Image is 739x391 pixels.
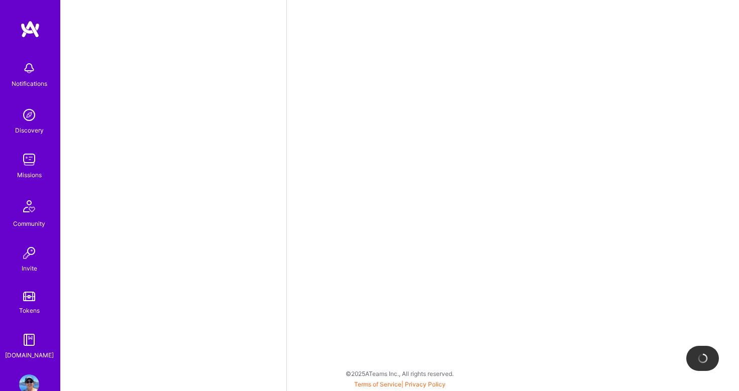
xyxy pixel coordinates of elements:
[13,218,45,229] div: Community
[22,263,37,274] div: Invite
[354,380,446,388] span: |
[5,350,54,360] div: [DOMAIN_NAME]
[19,58,39,78] img: bell
[354,380,401,388] a: Terms of Service
[19,330,39,350] img: guide book
[17,170,42,180] div: Missions
[19,105,39,125] img: discovery
[12,78,47,89] div: Notifications
[19,243,39,263] img: Invite
[20,20,40,38] img: logo
[696,351,709,365] img: loading
[19,305,40,316] div: Tokens
[23,292,35,301] img: tokens
[405,380,446,388] a: Privacy Policy
[15,125,44,136] div: Discovery
[19,150,39,170] img: teamwork
[17,194,41,218] img: Community
[60,361,739,386] div: © 2025 ATeams Inc., All rights reserved.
